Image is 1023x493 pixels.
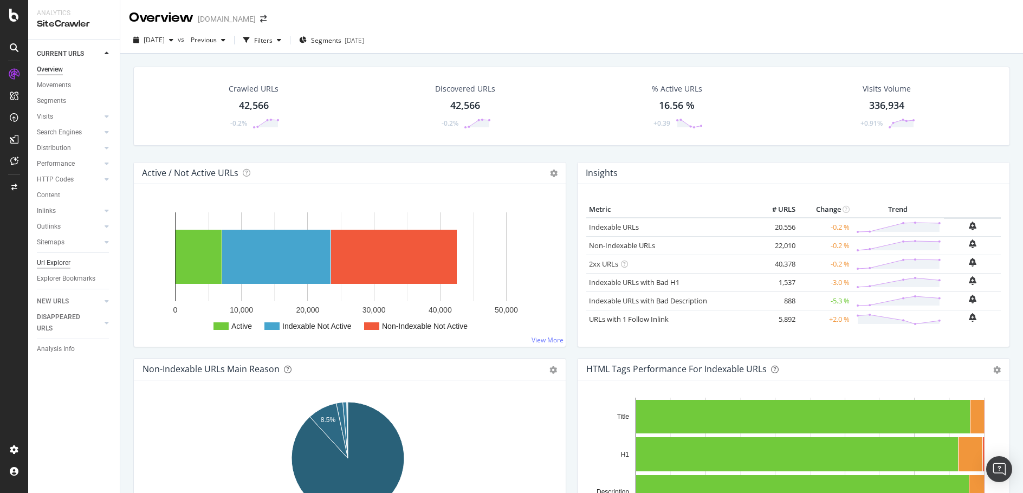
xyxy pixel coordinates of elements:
div: [DATE] [345,36,364,45]
div: Overview [37,64,63,75]
div: Search Engines [37,127,82,138]
th: Trend [852,202,944,218]
th: Metric [586,202,755,218]
div: NEW URLS [37,296,69,307]
h4: Insights [586,166,618,180]
div: Url Explorer [37,257,70,269]
div: bell-plus [969,276,976,285]
div: bell-plus [969,258,976,267]
th: Change [798,202,852,218]
h4: Active / Not Active URLs [142,166,238,180]
text: 30,000 [362,306,386,314]
text: Non-Indexable Not Active [382,322,468,330]
text: 8.5% [321,416,336,424]
a: Inlinks [37,205,101,217]
div: Distribution [37,142,71,154]
span: Segments [311,36,341,45]
div: Outlinks [37,221,61,232]
td: -0.2 % [798,255,852,273]
div: 336,934 [869,99,904,113]
span: Previous [186,35,217,44]
span: vs [178,35,186,44]
div: Open Intercom Messenger [986,456,1012,482]
td: 5,892 [755,310,798,328]
a: Non-Indexable URLs [589,241,655,250]
a: Indexable URLs with Bad H1 [589,277,679,287]
td: 20,556 [755,218,798,237]
td: -5.3 % [798,291,852,310]
a: CURRENT URLS [37,48,101,60]
button: Previous [186,31,230,49]
a: Distribution [37,142,101,154]
div: +0.91% [860,119,883,128]
a: View More [532,335,564,345]
td: +2.0 % [798,310,852,328]
div: bell-plus [969,295,976,303]
div: Sitemaps [37,237,64,248]
div: DISAPPEARED URLS [37,312,92,334]
a: Visits [37,111,101,122]
div: -0.2% [230,119,247,128]
a: HTTP Codes [37,174,101,185]
div: +0.39 [653,119,670,128]
div: arrow-right-arrow-left [260,15,267,23]
a: 2xx URLs [589,259,618,269]
td: -0.2 % [798,218,852,237]
button: [DATE] [129,31,178,49]
text: 0 [173,306,178,314]
td: -0.2 % [798,236,852,255]
td: 22,010 [755,236,798,255]
div: Segments [37,95,66,107]
div: Performance [37,158,75,170]
div: CURRENT URLS [37,48,84,60]
a: DISAPPEARED URLS [37,312,101,334]
div: 16.56 % [659,99,695,113]
button: Segments[DATE] [295,31,368,49]
a: Segments [37,95,112,107]
div: Analytics [37,9,111,18]
div: Analysis Info [37,343,75,355]
div: gear [993,366,1001,374]
div: Discovered URLs [435,83,495,94]
div: Crawled URLs [229,83,279,94]
div: Explorer Bookmarks [37,273,95,284]
div: Overview [129,9,193,27]
svg: A chart. [143,202,557,338]
div: 42,566 [239,99,269,113]
td: 1,537 [755,273,798,291]
td: 888 [755,291,798,310]
div: SiteCrawler [37,18,111,30]
td: -3.0 % [798,273,852,291]
a: URLs with 1 Follow Inlink [589,314,669,324]
div: gear [549,366,557,374]
text: H1 [621,451,630,458]
text: Title [617,413,630,420]
a: Movements [37,80,112,91]
i: Options [550,170,558,177]
div: Non-Indexable URLs Main Reason [143,364,280,374]
a: Analysis Info [37,343,112,355]
a: Content [37,190,112,201]
div: Inlinks [37,205,56,217]
div: bell-plus [969,313,976,322]
text: 10,000 [230,306,253,314]
div: Movements [37,80,71,91]
a: Search Engines [37,127,101,138]
a: Indexable URLs [589,222,639,232]
button: Filters [239,31,286,49]
div: Filters [254,36,273,45]
div: bell-plus [969,239,976,248]
th: # URLS [755,202,798,218]
a: Explorer Bookmarks [37,273,112,284]
div: -0.2% [442,119,458,128]
div: Content [37,190,60,201]
span: 2025 Sep. 28th [144,35,165,44]
div: 42,566 [450,99,480,113]
text: Indexable Not Active [282,322,352,330]
td: 40,378 [755,255,798,273]
div: HTTP Codes [37,174,74,185]
a: Overview [37,64,112,75]
text: 20,000 [296,306,319,314]
a: Url Explorer [37,257,112,269]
